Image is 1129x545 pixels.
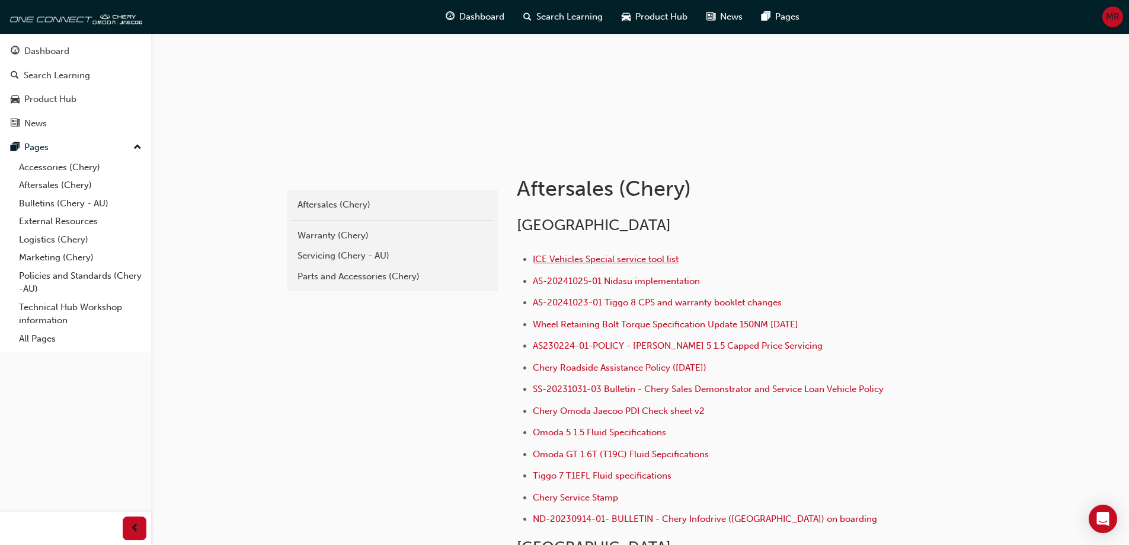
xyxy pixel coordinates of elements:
span: [GEOGRAPHIC_DATA] [517,216,671,234]
a: news-iconNews [697,5,752,29]
span: News [720,10,743,24]
a: Bulletins (Chery - AU) [14,195,146,213]
span: news-icon [706,9,715,24]
a: Dashboard [5,40,146,62]
span: car-icon [11,94,20,105]
a: Logistics (Chery) [14,231,146,249]
span: car-icon [622,9,631,24]
a: Omoda GT 1.6T (T19C) Fluid Sepcifications [533,449,709,460]
span: search-icon [523,9,532,24]
span: Search Learning [536,10,603,24]
img: oneconnect [6,5,142,28]
a: Product Hub [5,88,146,110]
div: Open Intercom Messenger [1089,505,1117,533]
a: ND-20230914-01- BULLETIN - Chery Infodrive ([GEOGRAPHIC_DATA]) on boarding [533,514,877,524]
a: car-iconProduct Hub [612,5,697,29]
a: Search Learning [5,65,146,87]
a: Parts and Accessories (Chery) [292,266,493,287]
button: Pages [5,136,146,158]
a: Chery Service Stamp [533,492,618,503]
a: Wheel Retaining Bolt Torque Specification Update 150NM [DATE] [533,319,798,330]
span: guage-icon [446,9,455,24]
a: AS-20241025-01 Nidasu implementation [533,276,700,286]
span: news-icon [11,119,20,129]
h1: Aftersales (Chery) [517,176,906,202]
a: pages-iconPages [752,5,809,29]
a: AS-20241023-01 Tiggo 8 CPS and warranty booklet changes [533,297,782,308]
a: Aftersales (Chery) [14,176,146,195]
div: Pages [24,141,49,154]
div: Servicing (Chery - AU) [298,249,487,263]
a: SS-20231031-03 Bulletin - Chery Sales Demonstrator and Service Loan Vehicle Policy [533,384,884,394]
span: pages-icon [762,9,770,24]
a: Tiggo 7 T1EFL Fluid specifications [533,470,671,481]
span: Dashboard [459,10,504,24]
a: Omoda 5 1.5 Fluid Specifications [533,427,666,438]
div: Parts and Accessories (Chery) [298,270,487,283]
a: AS230224-01-POLICY - [PERSON_NAME] 5 1.5 Capped Price Servicing [533,340,823,351]
button: MR [1102,7,1123,27]
span: guage-icon [11,46,20,57]
div: Warranty (Chery) [298,229,487,243]
a: Warranty (Chery) [292,225,493,246]
a: Accessories (Chery) [14,158,146,177]
div: Product Hub [24,93,76,106]
a: Policies and Standards (Chery -AU) [14,267,146,298]
a: Aftersales (Chery) [292,195,493,215]
a: Chery Roadside Assistance Policy ([DATE]) [533,362,706,373]
div: News [24,117,47,130]
div: Dashboard [24,44,69,58]
button: DashboardSearch LearningProduct HubNews [5,38,146,136]
a: External Resources [14,212,146,231]
a: Technical Hub Workshop information [14,298,146,330]
div: Aftersales (Chery) [298,198,487,212]
span: up-icon [133,140,142,155]
div: Search Learning [24,69,90,82]
a: Servicing (Chery - AU) [292,246,493,266]
a: search-iconSearch Learning [514,5,612,29]
a: All Pages [14,330,146,348]
span: search-icon [11,71,19,81]
a: ICE Vehicles Special service tool list [533,254,679,264]
a: Chery Omoda Jaecoo PDI Check sheet v2 [533,406,705,416]
span: prev-icon [130,521,139,536]
a: News [5,113,146,135]
span: Pages [775,10,799,24]
a: guage-iconDashboard [436,5,514,29]
span: pages-icon [11,142,20,153]
span: Product Hub [635,10,687,24]
span: MR [1106,10,1120,24]
a: Marketing (Chery) [14,248,146,267]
